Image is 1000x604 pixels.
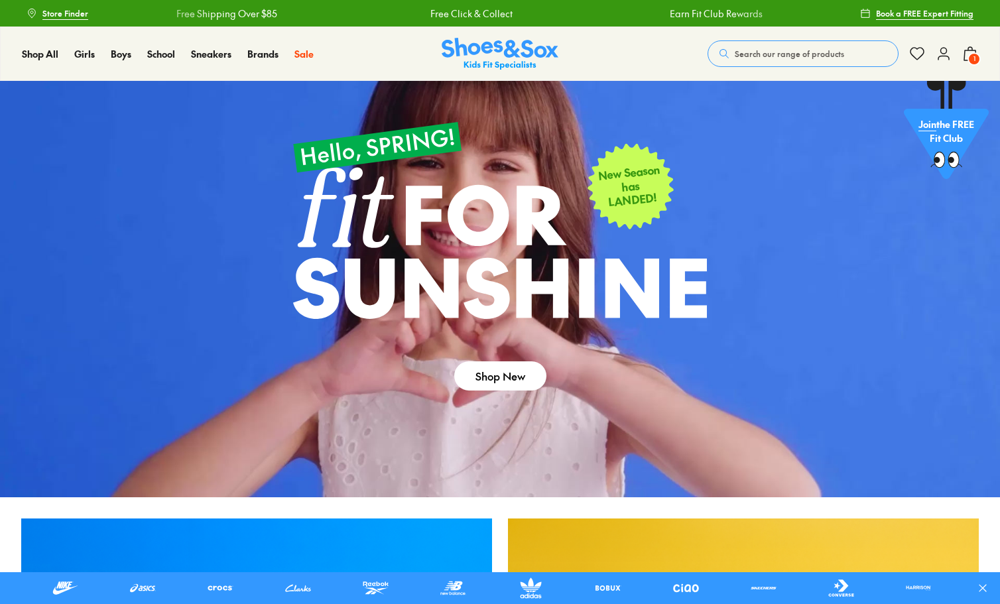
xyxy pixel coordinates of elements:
a: Brands [247,47,279,61]
a: Free Shipping Over $85 [159,7,260,21]
a: School [147,47,175,61]
button: Search our range of products [708,40,899,67]
a: Sneakers [191,47,231,61]
a: Shop All [22,47,58,61]
a: Shoes & Sox [442,38,558,70]
a: Earn Fit Club Rewards [653,7,746,21]
a: Girls [74,47,95,61]
a: Jointhe FREE Fit Club [904,80,989,186]
span: Join [918,119,936,132]
span: School [147,47,175,60]
span: Sneakers [191,47,231,60]
span: 1 [968,52,981,66]
a: Store Finder [27,1,88,25]
button: 1 [962,39,978,68]
a: Free Click & Collect [414,7,496,21]
span: Search our range of products [735,48,844,60]
span: Book a FREE Expert Fitting [876,7,973,19]
span: Brands [247,47,279,60]
span: Boys [111,47,131,60]
a: Sale [294,47,314,61]
a: Boys [111,47,131,61]
span: Sale [294,47,314,60]
span: Shop All [22,47,58,60]
span: Girls [74,47,95,60]
a: Book a FREE Expert Fitting [860,1,973,25]
a: Shop New [454,361,546,391]
span: Store Finder [42,7,88,19]
img: SNS_Logo_Responsive.svg [442,38,558,70]
p: the FREE Fit Club [904,108,989,157]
